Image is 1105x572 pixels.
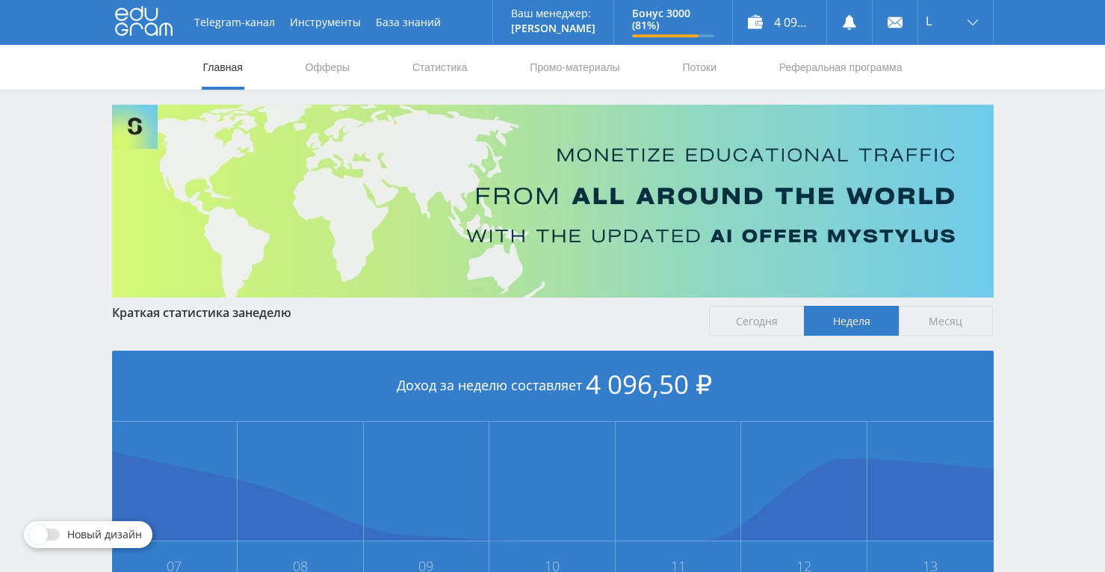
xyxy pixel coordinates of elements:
span: 13 [868,560,993,572]
span: L [926,15,932,27]
span: 11 [616,560,740,572]
span: 07 [113,560,237,572]
span: неделю [245,304,291,321]
img: Banner [112,105,994,298]
a: Офферы [304,45,352,90]
a: Реферальная программа [778,45,904,90]
span: 12 [742,560,866,572]
a: Статистика [411,45,469,90]
div: Доход за неделю составляет [112,351,994,422]
span: Новый дизайн [67,529,142,541]
div: Краткая статистика за [112,306,695,319]
span: Неделя [804,306,899,336]
span: 4 096,50 ₽ [586,366,712,402]
span: Месяц [899,306,994,336]
p: Ваш менеджер: [511,7,595,19]
span: 08 [238,560,362,572]
a: Главная [202,45,244,90]
span: Сегодня [709,306,804,336]
span: 10 [490,560,614,572]
span: 09 [365,560,489,572]
p: [PERSON_NAME] [511,22,595,34]
p: Бонус 3000 (81%) [632,7,714,31]
a: Потоки [681,45,718,90]
a: Промо-материалы [528,45,621,90]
